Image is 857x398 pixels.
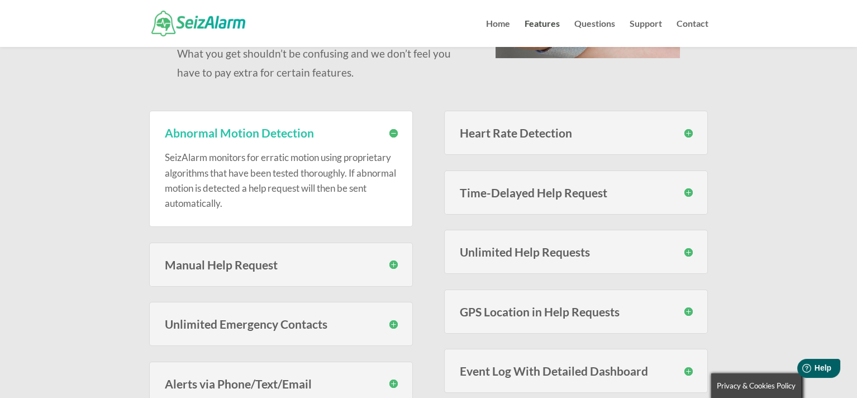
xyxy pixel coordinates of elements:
a: Support [630,20,662,47]
a: Features [525,20,560,47]
a: Contact [677,20,708,47]
h3: Abnormal Motion Detection [165,127,398,139]
h3: Heart Rate Detection [460,127,693,139]
h3: Alerts via Phone/Text/Email [165,378,398,390]
h3: Unlimited Emergency Contacts [165,318,398,330]
h3: Event Log With Detailed Dashboard [460,365,693,377]
h3: Unlimited Help Requests [460,246,693,258]
h3: Time-Delayed Help Request [460,187,693,198]
a: Questions [574,20,615,47]
h3: GPS Location in Help Requests [460,306,693,318]
iframe: Help widget launcher [758,354,845,386]
span: Privacy & Cookies Policy [717,381,796,390]
h3: Manual Help Request [165,259,398,271]
p: SeizAlarm monitors for erratic motion using proprietary algorithms that have been tested thorough... [165,150,398,211]
a: Home [486,20,510,47]
img: SeizAlarm [151,11,246,36]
